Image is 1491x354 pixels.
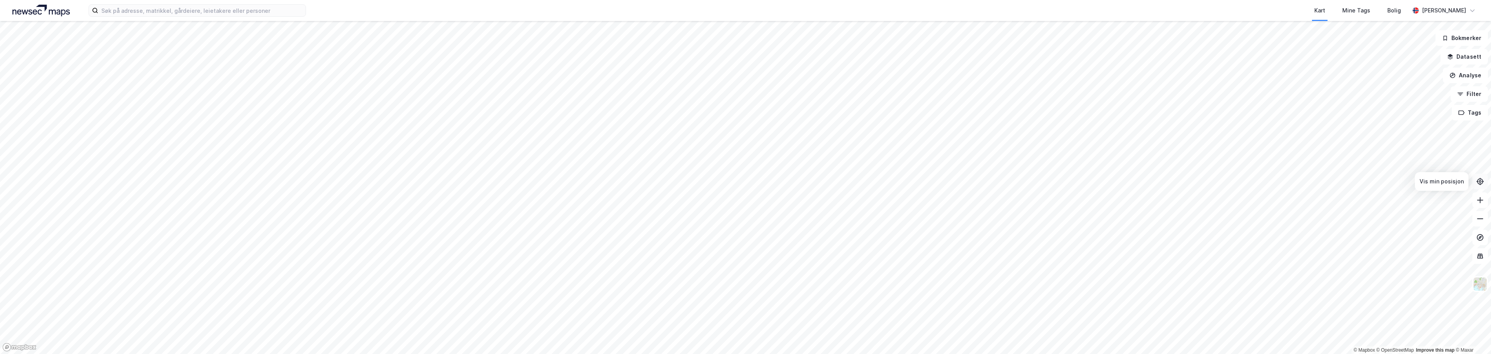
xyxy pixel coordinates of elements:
[1451,86,1488,102] button: Filter
[2,343,36,352] a: Mapbox homepage
[1435,30,1488,46] button: Bokmerker
[1473,277,1488,291] img: Z
[1354,347,1375,353] a: Mapbox
[1441,49,1488,65] button: Datasett
[98,5,306,16] input: Søk på adresse, matrikkel, gårdeiere, leietakere eller personer
[12,5,70,16] img: logo.a4113a55bc3d86da70a041830d287a7e.svg
[1452,105,1488,120] button: Tags
[1314,6,1325,15] div: Kart
[1416,347,1455,353] a: Improve this map
[1452,317,1491,354] iframe: Chat Widget
[1342,6,1370,15] div: Mine Tags
[1422,6,1466,15] div: [PERSON_NAME]
[1452,317,1491,354] div: Kontrollprogram for chat
[1387,6,1401,15] div: Bolig
[1443,68,1488,83] button: Analyse
[1376,347,1414,353] a: OpenStreetMap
